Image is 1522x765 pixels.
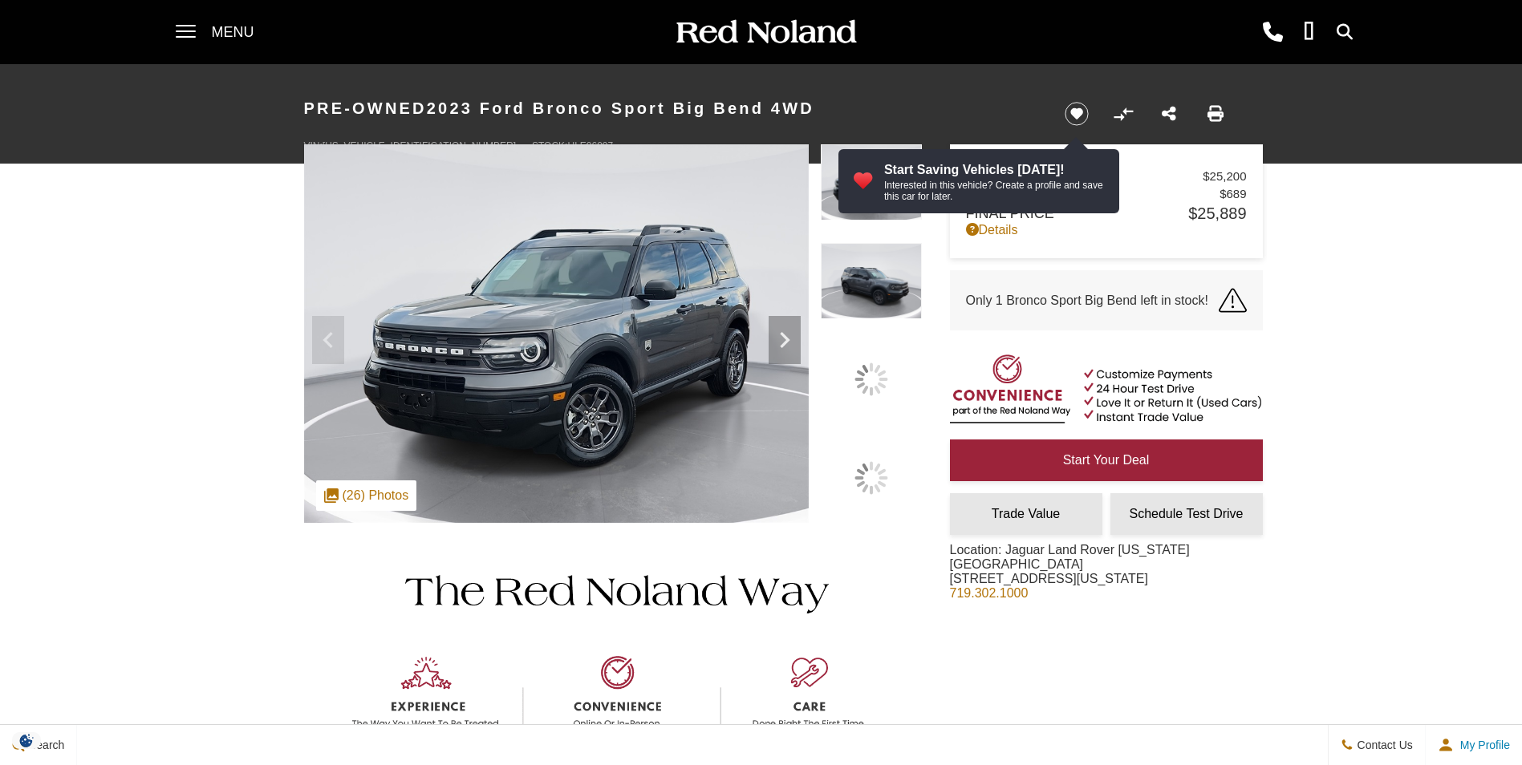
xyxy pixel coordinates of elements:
[966,169,1203,183] span: Red [PERSON_NAME]
[1426,725,1522,765] button: Open user profile menu
[992,507,1060,520] span: Trade Value
[950,439,1263,481] a: Start Your Deal
[1110,493,1263,535] a: Schedule Test Drive
[1354,739,1413,751] span: Contact Us
[966,187,1247,200] a: Dealer Handling $689
[950,586,1029,600] a: 719.302.1000
[821,243,922,319] img: Used 2023 Carbonized Gray Metallic Ford Big Bend image 2
[8,732,45,749] section: Click to Open Cookie Consent Modal
[966,169,1247,183] a: Red [PERSON_NAME] $25,200
[304,140,323,152] span: VIN:
[966,223,1247,237] a: Details
[1111,102,1135,126] button: Compare vehicle
[966,204,1247,223] a: Final Price $25,889
[304,76,1038,140] h1: 2023 Ford Bronco Sport Big Bend 4WD
[8,732,45,749] img: Opt-Out Icon
[1162,105,1176,123] a: Share this Pre-Owned 2023 Ford Bronco Sport Big Bend 4WD
[304,99,427,117] strong: Pre-Owned
[1454,739,1510,751] span: My Profile
[1188,204,1246,223] span: $25,889
[1059,101,1094,127] button: Save vehicle
[304,144,809,523] img: Used 2023 Carbonized Gray Metallic Ford Big Bend image 1
[1130,507,1244,520] span: Schedule Test Drive
[1203,169,1246,183] span: $25,200
[950,543,1263,613] div: Location: Jaguar Land Rover [US_STATE][GEOGRAPHIC_DATA] [STREET_ADDRESS][US_STATE]
[966,205,1189,222] span: Final Price
[316,480,417,511] div: (26) Photos
[532,140,567,152] span: Stock:
[1220,187,1246,200] span: $689
[966,293,1208,308] span: Only 1 Bronco Sport Big Bend left in stock!
[323,140,516,152] span: [US_VEHICLE_IDENTIFICATION_NUMBER]
[673,18,858,47] img: Red Noland Auto Group
[1207,105,1224,123] a: Print this Pre-Owned 2023 Ford Bronco Sport Big Bend 4WD
[567,140,613,152] span: ULE06097
[821,144,922,221] img: Used 2023 Carbonized Gray Metallic Ford Big Bend image 1
[1063,453,1150,467] span: Start Your Deal
[950,493,1102,535] a: Trade Value
[769,316,801,364] div: Next
[966,187,1220,200] span: Dealer Handling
